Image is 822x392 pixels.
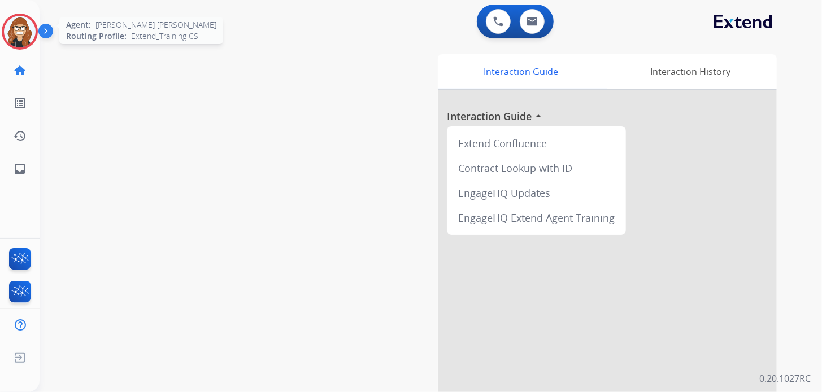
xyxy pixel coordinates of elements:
div: EngageHQ Extend Agent Training [451,205,621,230]
p: 0.20.1027RC [759,372,811,385]
div: EngageHQ Updates [451,180,621,205]
div: Interaction History [604,54,777,89]
div: Extend Confluence [451,131,621,156]
span: Extend_Training CS [131,30,198,42]
span: Agent: [66,19,91,30]
div: Interaction Guide [438,54,604,89]
img: avatar [4,16,36,47]
mat-icon: inbox [13,162,27,175]
mat-icon: list_alt [13,96,27,110]
mat-icon: history [13,129,27,143]
span: [PERSON_NAME] [PERSON_NAME] [95,19,216,30]
div: Contract Lookup with ID [451,156,621,180]
mat-icon: home [13,64,27,77]
span: Routing Profile: [66,30,127,42]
